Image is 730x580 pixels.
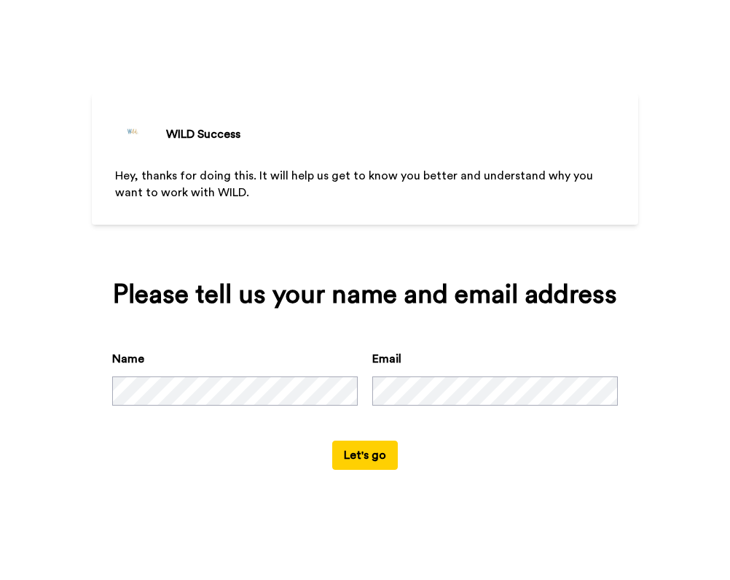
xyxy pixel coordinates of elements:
span: Hey, thanks for doing this. It will help us get to know you better and understand why you want to... [115,170,596,198]
label: Name [112,350,144,368]
div: WILD Success [166,125,240,143]
div: Please tell us your name and email address [112,280,618,309]
label: Email [372,350,401,368]
button: Let's go [332,441,398,470]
